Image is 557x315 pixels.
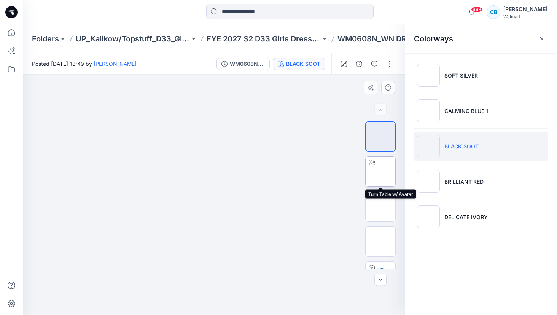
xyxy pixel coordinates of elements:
span: 99+ [471,6,482,13]
button: BLACK SOOT [273,58,325,70]
button: WM0608N_WN DRESS 2 [216,58,270,70]
p: WM0608N_WN DRESS 2 [337,33,427,44]
h2: Colorways [414,34,453,43]
img: SOFT SILVER [417,64,440,87]
span: Posted [DATE] 18:49 by [32,60,137,68]
button: Details [353,58,365,70]
img: DELICATE IVORY [417,205,440,228]
a: FYE 2027 S2 D33 Girls Dresses Isfel/Topstuff [207,33,321,44]
div: BLACK SOOT [286,60,320,68]
img: BRILLIANT RED [417,170,440,193]
img: BLACK SOOT [417,135,440,157]
p: SOFT SILVER [444,72,478,80]
a: Folders [32,33,59,44]
p: BLACK SOOT [444,142,479,150]
div: [PERSON_NAME] [503,5,547,14]
div: WM0608N_WN DRESS 2 [230,60,265,68]
div: Walmart [503,14,547,19]
p: DELICATE IVORY [444,213,488,221]
img: CALMING BLUE 1 [417,99,440,122]
a: [PERSON_NAME] [94,60,137,67]
a: UP_Kalikow/Topstuff_D33_Girls Dresses [76,33,190,44]
p: BRILLIANT RED [444,178,484,186]
p: CALMING BLUE 1 [444,107,488,115]
div: CB [487,5,500,19]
